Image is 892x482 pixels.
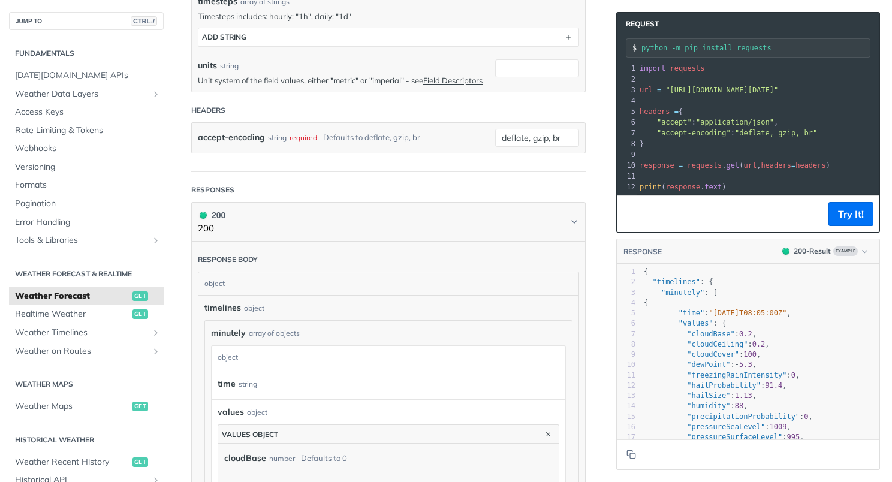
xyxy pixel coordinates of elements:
div: 10 [617,160,637,171]
a: Formats [9,176,164,194]
span: url [640,86,653,94]
span: : , [644,391,757,400]
span: headers [640,107,670,116]
span: response [665,183,700,191]
span: import [640,64,665,73]
span: CTRL-/ [131,16,157,26]
span: "accept" [657,118,692,126]
span: 1009 [770,423,787,431]
span: Weather on Routes [15,345,148,357]
div: 17 [617,432,635,442]
span: timelines [204,302,241,314]
span: = [791,161,795,170]
div: object [244,303,264,314]
button: 200 200200 [198,209,579,236]
span: "dewPoint" [687,360,730,369]
span: Request [620,19,659,29]
span: { [644,267,648,276]
div: Response body [198,254,258,265]
a: Weather Recent Historyget [9,453,164,471]
span: values [218,406,244,418]
div: required [290,129,317,146]
div: 7 [617,128,637,138]
span: - [735,360,739,369]
span: "cloudBase" [687,330,734,338]
div: object [212,346,562,369]
span: Weather Data Layers [15,88,148,100]
div: Defaults to 0 [301,450,347,467]
div: 13 [617,391,635,401]
span: } [640,140,644,148]
span: get [132,309,148,319]
span: 0.2 [752,340,766,348]
a: Versioning [9,158,164,176]
span: . ( , ) [640,161,830,170]
span: 91.4 [765,381,782,390]
span: Example [833,246,858,256]
div: Responses [191,185,234,195]
div: 2 [617,277,635,287]
span: "time" [679,309,704,317]
div: 200 - Result [794,246,831,257]
div: Headers [191,105,225,116]
p: Timesteps includes: hourly: "1h", daily: "1d" [198,11,579,22]
span: : , [644,423,791,431]
span: Access Keys [15,106,161,118]
div: 16 [617,422,635,432]
div: 6 [617,117,637,128]
span: "freezingRainIntensity" [687,371,786,379]
span: = [657,86,661,94]
div: ADD string [202,32,246,41]
a: Tools & LibrariesShow subpages for Tools & Libraries [9,231,164,249]
input: Request instructions [641,44,870,52]
div: 12 [617,381,635,391]
button: Show subpages for Weather on Routes [151,347,161,356]
button: RESPONSE [623,246,662,258]
button: Try It! [828,202,873,226]
span: "precipitationProbability" [687,412,800,421]
span: response [640,161,674,170]
div: values object [222,430,278,439]
div: 5 [617,106,637,117]
span: "[DATE]T08:05:00Z" [709,309,786,317]
span: Formats [15,179,161,191]
span: = [679,161,683,170]
span: "application/json" [696,118,774,126]
span: : [640,129,817,137]
span: Weather Timelines [15,327,148,339]
span: minutely [211,327,246,339]
p: Unit system of the field values, either "metric" or "imperial" - see [198,75,489,86]
div: 9 [617,350,635,360]
span: Webhooks [15,143,161,155]
span: Versioning [15,161,161,173]
button: values object [218,425,559,443]
div: string [220,61,239,71]
label: cloudBase [224,450,266,467]
span: : , [644,402,748,410]
div: number [269,450,295,467]
span: 0.2 [739,330,752,338]
button: JUMP TOCTRL-/ [9,12,164,30]
div: 6 [617,318,635,329]
span: : , [644,350,761,359]
div: 11 [617,370,635,381]
span: Pagination [15,198,161,210]
span: Weather Recent History [15,456,129,468]
span: Rate Limiting & Tokens [15,125,161,137]
span: : { [644,278,713,286]
label: units [198,59,217,72]
a: Realtime Weatherget [9,305,164,323]
div: 1 [617,267,635,277]
span: [DATE][DOMAIN_NAME] APIs [15,70,161,82]
span: "minutely" [661,288,704,297]
span: : , [644,340,770,348]
a: Weather Data LayersShow subpages for Weather Data Layers [9,85,164,103]
div: 11 [617,171,637,182]
span: "timelines" [652,278,700,286]
span: 100 [743,350,757,359]
span: : , [644,360,757,369]
a: Weather TimelinesShow subpages for Weather Timelines [9,324,164,342]
span: Realtime Weather [15,308,129,320]
span: requests [670,64,705,73]
span: Tools & Libraries [15,234,148,246]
